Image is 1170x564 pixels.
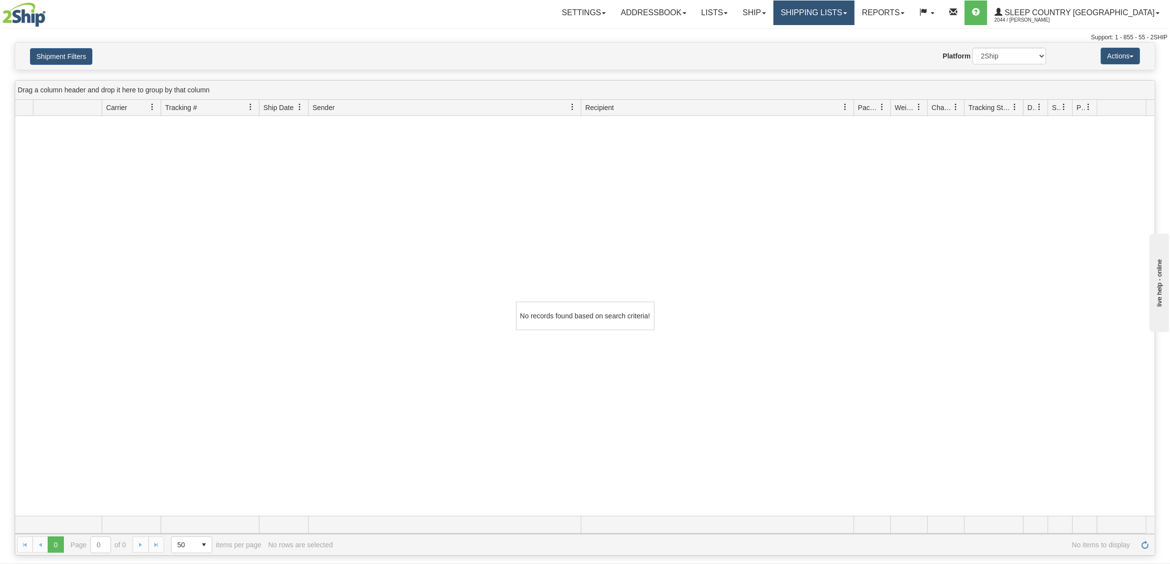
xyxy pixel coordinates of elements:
label: Platform [943,51,971,61]
a: Pickup Status filter column settings [1080,99,1097,115]
a: Shipping lists [773,0,855,25]
a: Sender filter column settings [564,99,581,115]
a: Addressbook [613,0,694,25]
a: Weight filter column settings [911,99,927,115]
div: Support: 1 - 855 - 55 - 2SHIP [2,33,1168,42]
span: Pickup Status [1077,103,1085,113]
iframe: chat widget [1147,232,1169,332]
span: Tracking Status [969,103,1011,113]
a: Packages filter column settings [874,99,890,115]
a: Delivery Status filter column settings [1031,99,1048,115]
span: Charge [932,103,952,113]
span: select [196,537,212,553]
span: Carrier [106,103,127,113]
span: Delivery Status [1027,103,1036,113]
span: Page sizes drop down [171,536,212,553]
span: Recipient [585,103,614,113]
span: Sleep Country [GEOGRAPHIC_DATA] [1002,8,1155,17]
span: Packages [858,103,879,113]
span: Page 0 [48,536,63,552]
span: Sender [313,103,335,113]
span: 2044 / [PERSON_NAME] [995,15,1068,25]
a: Lists [694,0,735,25]
a: Sleep Country [GEOGRAPHIC_DATA] 2044 / [PERSON_NAME] [987,0,1167,25]
div: No records found based on search criteria! [516,302,655,330]
span: Shipment Issues [1052,103,1060,113]
a: Recipient filter column settings [837,99,854,115]
a: Ship Date filter column settings [291,99,308,115]
div: No rows are selected [268,541,333,549]
img: logo2044.jpg [2,2,46,27]
a: Ship [735,0,773,25]
span: Page of 0 [71,536,126,553]
a: Charge filter column settings [947,99,964,115]
span: Weight [895,103,915,113]
span: 50 [177,540,190,550]
div: live help - online [7,8,91,16]
div: grid grouping header [15,81,1155,100]
a: Tracking # filter column settings [242,99,259,115]
span: Tracking # [165,103,197,113]
span: Ship Date [263,103,293,113]
a: Refresh [1137,536,1153,552]
span: items per page [171,536,261,553]
button: Actions [1101,48,1140,64]
span: No items to display [340,541,1130,549]
button: Shipment Filters [30,48,92,65]
a: Carrier filter column settings [144,99,161,115]
a: Reports [855,0,912,25]
a: Settings [554,0,613,25]
a: Tracking Status filter column settings [1006,99,1023,115]
a: Shipment Issues filter column settings [1056,99,1072,115]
